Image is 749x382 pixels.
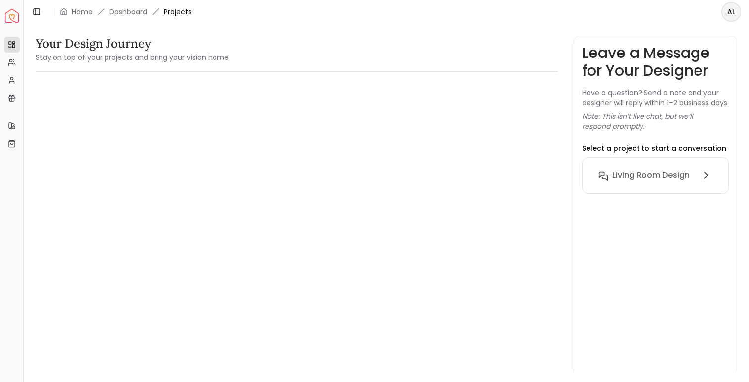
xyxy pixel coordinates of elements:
[109,7,147,17] a: Dashboard
[5,9,19,23] a: Spacejoy
[582,111,729,131] p: Note: This isn’t live chat, but we’ll respond promptly.
[36,53,229,62] small: Stay on top of your projects and bring your vision home
[5,9,19,23] img: Spacejoy Logo
[612,169,690,181] h6: Living Room Design
[721,2,741,22] button: AL
[164,7,192,17] span: Projects
[722,3,740,21] span: AL
[72,7,93,17] a: Home
[582,143,726,153] p: Select a project to start a conversation
[582,44,729,80] h3: Leave a Message for Your Designer
[590,165,720,185] button: Living Room Design
[60,7,192,17] nav: breadcrumb
[36,36,229,52] h3: Your Design Journey
[582,88,729,108] p: Have a question? Send a note and your designer will reply within 1–2 business days.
